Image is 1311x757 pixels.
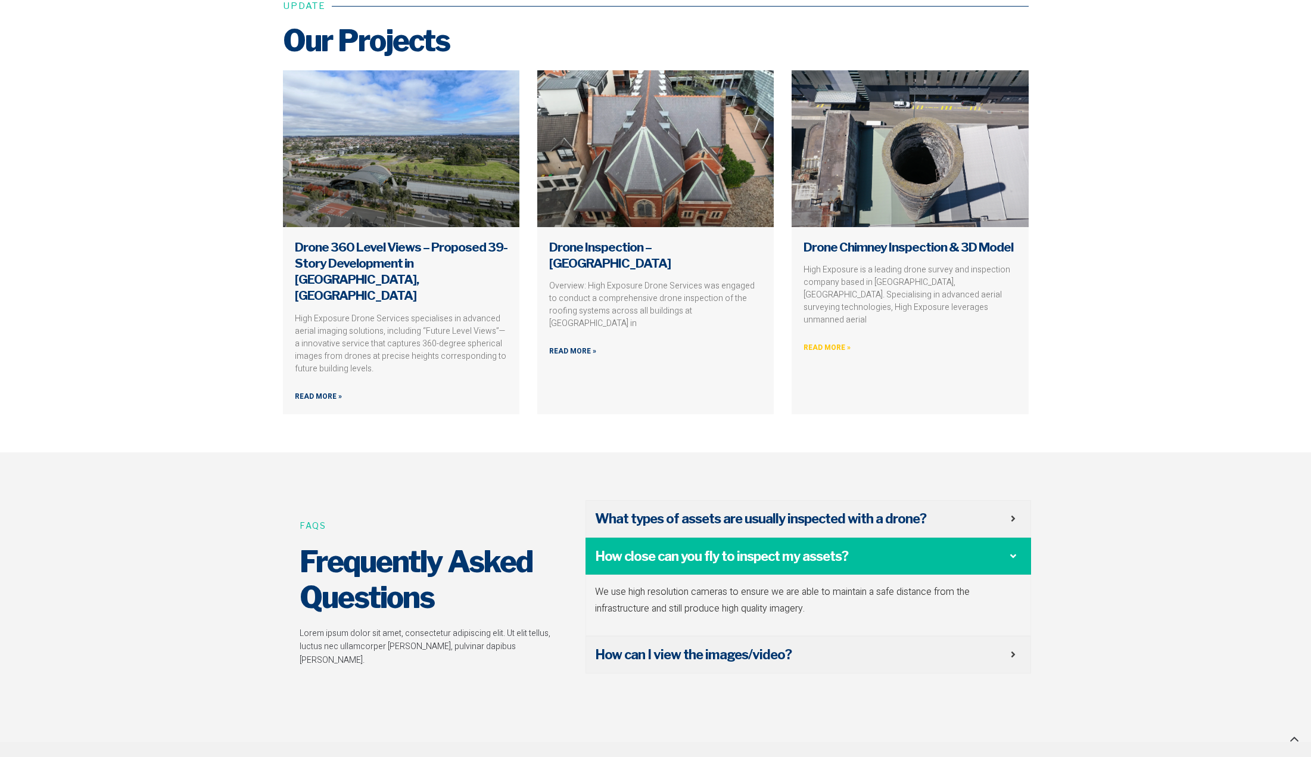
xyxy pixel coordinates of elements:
h2: Frequently Asked Questions [300,544,555,615]
h6: FAQs [300,519,555,532]
p: High Exposure is a leading drone survey and inspection company based in [GEOGRAPHIC_DATA], [GEOGR... [804,263,1016,326]
h6: Update [283,2,326,11]
p: High Exposure Drone Services specialises in advanced aerial imaging solutions, including “Future ... [295,312,507,375]
a: Read more about Drone Inspection – St Vincents College [549,346,596,357]
h2: Our Projects [283,23,1029,58]
span: What types of assets are usually inspected with a drone? [595,510,1011,528]
span: How can I view the images/video? [595,646,1011,664]
a: Drone 360 Level Views – Proposed 39-Story Development in [GEOGRAPHIC_DATA], [GEOGRAPHIC_DATA] [295,240,507,303]
p: Lorem ipsum dolor sit amet, consectetur adipiscing elit. Ut elit tellus, luctus nec ullamcorper [... [300,627,555,667]
p: Overview: High Exposure Drone Services was engaged to conduct a comprehensive drone inspection of... [549,280,762,330]
span: How close can you fly to inspect my assets? [595,547,1011,566]
a: Drone Chimney Inspection & 3D Model [804,240,1013,255]
a: Drone Inspection – [GEOGRAPHIC_DATA] [549,240,671,271]
a: Read more about Drone Chimney Inspection & 3D Model [804,342,851,353]
a: Read more about Drone 360 Level Views – Proposed 39-Story Development in Bella Vista, Western Sydney [295,391,342,402]
p: We use high resolution cameras to ensure we are able to maintain a safe distance from the infrast... [595,584,1022,616]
